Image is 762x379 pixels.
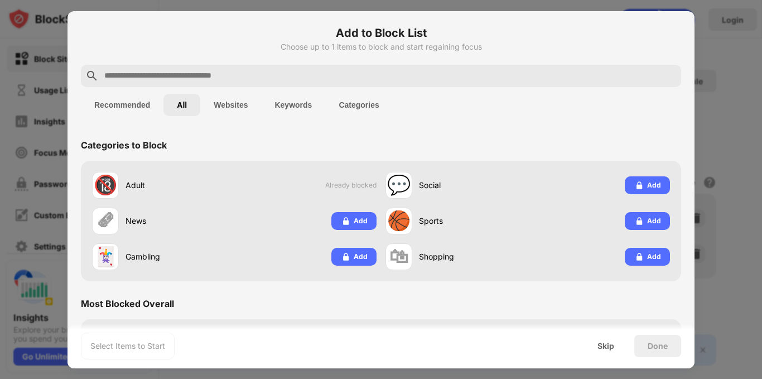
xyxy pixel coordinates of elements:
div: 🗞 [96,209,115,232]
button: Keywords [261,94,325,116]
div: 🏀 [387,209,411,232]
div: Select Items to Start [90,340,165,352]
span: Already blocked [325,181,377,189]
h6: Add to Block List [81,25,681,41]
div: Shopping [419,251,528,262]
div: Add [647,251,661,262]
div: Gambling [126,251,234,262]
div: Adult [126,179,234,191]
div: Add [647,180,661,191]
div: Categories to Block [81,140,167,151]
div: Done [648,342,668,351]
button: Categories [325,94,392,116]
div: Choose up to 1 items to block and start regaining focus [81,42,681,51]
div: Add [647,215,661,227]
div: News [126,215,234,227]
div: Add [354,251,368,262]
div: Social [419,179,528,191]
img: search.svg [85,69,99,83]
button: Recommended [81,94,163,116]
div: Sports [419,215,528,227]
div: Add [354,215,368,227]
div: Most Blocked Overall [81,298,174,309]
button: Websites [200,94,261,116]
button: All [163,94,200,116]
div: 🃏 [94,245,117,268]
div: Skip [597,342,614,351]
div: 💬 [387,174,411,196]
div: 🔞 [94,174,117,196]
div: 🛍 [389,245,408,268]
